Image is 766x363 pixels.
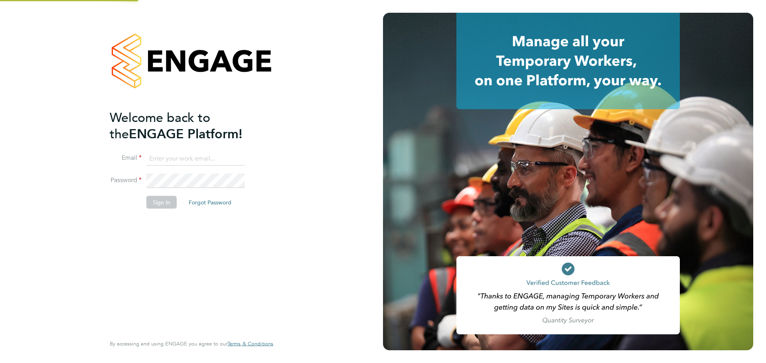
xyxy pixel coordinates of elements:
label: Password [110,176,142,184]
span: Welcome back to the [110,110,210,141]
span: By accessing and using ENGAGE you agree to our [110,340,273,347]
label: Email [110,154,142,162]
input: Enter your work email... [146,151,245,166]
h2: ENGAGE Platform! [110,109,265,142]
button: Sign In [146,196,177,209]
button: Forgot Password [182,196,238,209]
a: Terms & Conditions [227,341,273,347]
